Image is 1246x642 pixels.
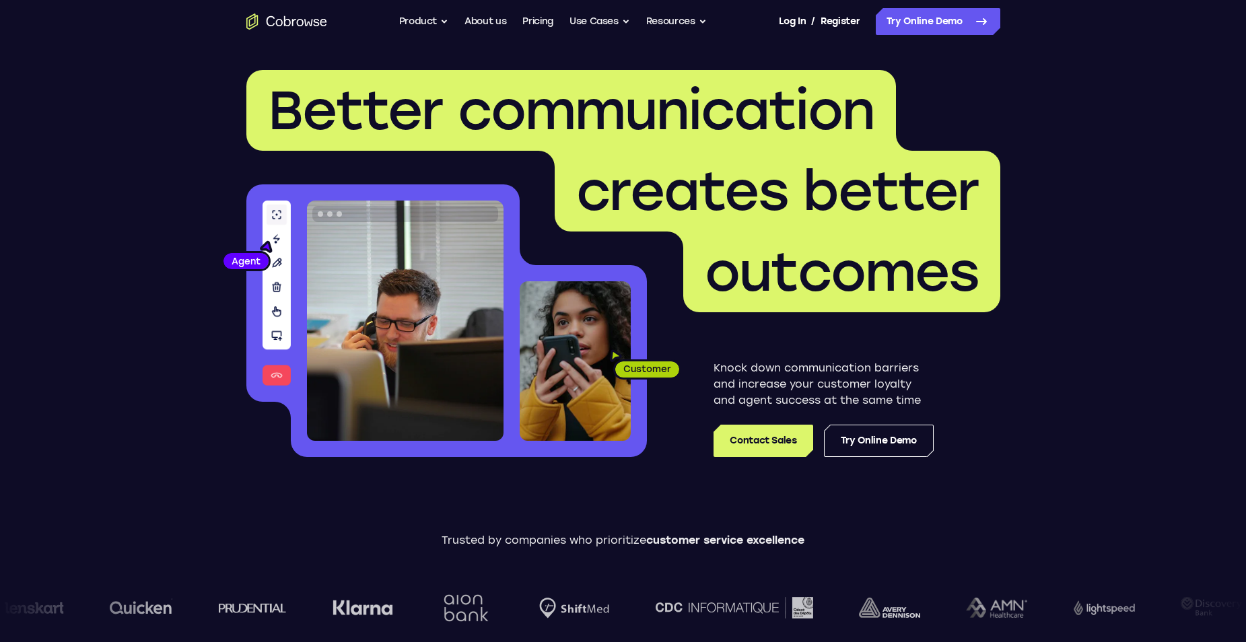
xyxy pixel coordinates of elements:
img: A customer holding their phone [520,281,631,441]
a: Try Online Demo [824,425,934,457]
img: prudential [216,602,284,613]
img: CDC Informatique [654,597,811,618]
img: Aion Bank [437,581,491,635]
span: outcomes [705,240,979,304]
a: Register [821,8,860,35]
button: Resources [646,8,707,35]
img: Shiftmed [537,598,607,618]
a: Pricing [522,8,553,35]
img: AMN Healthcare [964,598,1025,618]
span: / [811,13,815,30]
a: Go to the home page [246,13,327,30]
span: creates better [576,159,979,223]
button: Use Cases [569,8,630,35]
img: Klarna [331,600,391,616]
button: Product [399,8,449,35]
img: avery-dennison [857,598,918,618]
a: Contact Sales [714,425,812,457]
a: About us [464,8,506,35]
img: A customer support agent talking on the phone [307,201,504,441]
span: customer service excellence [646,534,804,546]
a: Log In [779,8,806,35]
a: Try Online Demo [876,8,1000,35]
p: Knock down communication barriers and increase your customer loyalty and agent success at the sam... [714,360,934,408]
span: Better communication [268,78,874,143]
